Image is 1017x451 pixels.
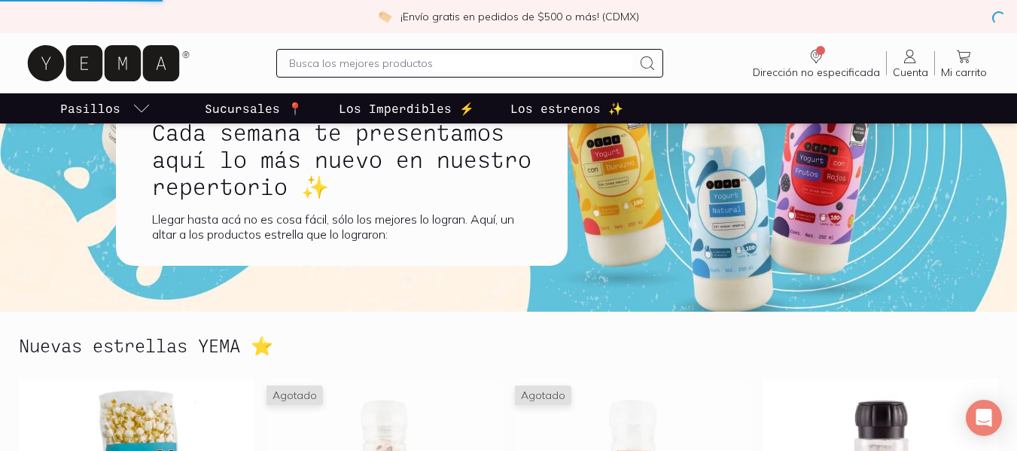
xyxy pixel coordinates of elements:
a: Cada semana te presentamos aquí lo más nuevo en nuestro repertorio ✨Llegar hasta acá no es cosa f... [116,94,616,266]
span: Cuenta [893,66,928,79]
a: Cuenta [887,47,934,79]
span: Mi carrito [941,66,987,79]
a: pasillo-todos-link [57,93,154,123]
div: Open Intercom Messenger [966,400,1002,436]
p: ¡Envío gratis en pedidos de $500 o más! (CDMX) [400,9,639,24]
input: Busca los mejores productos [289,54,633,72]
h2: Nuevas estrellas YEMA ⭐️ [19,336,273,355]
p: Los estrenos ✨ [510,99,623,117]
a: Sucursales 📍 [202,93,306,123]
h1: Cada semana te presentamos aquí lo más nuevo en nuestro repertorio ✨ [152,118,531,200]
a: Los estrenos ✨ [507,93,626,123]
span: Agotado [515,385,571,405]
span: Agotado [266,385,323,405]
img: check [378,10,391,23]
a: Dirección no especificada [747,47,886,79]
p: Los Imperdibles ⚡️ [339,99,474,117]
a: Los Imperdibles ⚡️ [336,93,477,123]
a: Mi carrito [935,47,993,79]
p: Pasillos [60,99,120,117]
div: Llegar hasta acá no es cosa fácil, sólo los mejores lo logran. Aquí, un altar a los productos est... [152,212,531,242]
span: Dirección no especificada [753,66,880,79]
p: Sucursales 📍 [205,99,303,117]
